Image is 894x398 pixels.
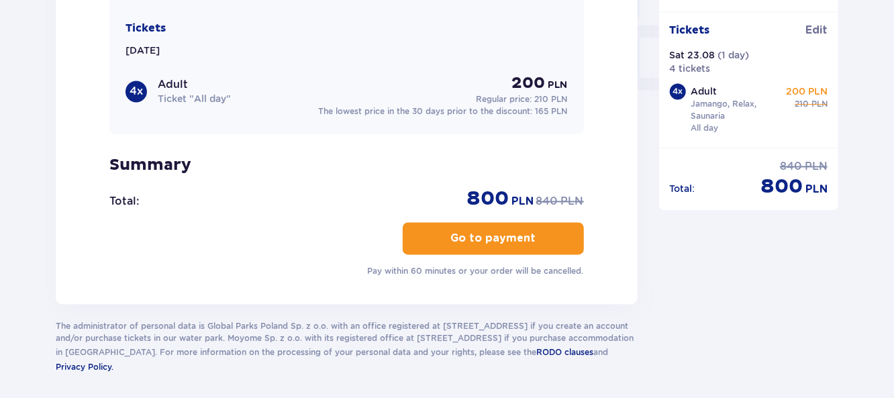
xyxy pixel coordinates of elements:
p: Pay within 60 minutes or your order will be cancelled. [368,265,584,277]
p: Jamango, Relax, Saunaria [691,98,784,122]
button: Go to payment [403,222,584,254]
span: 165 PLN [536,106,568,116]
p: Summary [109,155,584,175]
p: All day [691,122,719,134]
p: 4 tickets [670,62,711,75]
p: PLN [805,182,828,197]
a: Edit [805,23,828,38]
p: Adult [691,85,717,98]
p: Tickets [670,23,710,38]
p: 210 [795,98,809,110]
a: Privacy Policy. [56,359,113,374]
span: Privacy Policy. [56,362,113,372]
p: Tickets [126,21,166,36]
p: 840 [780,159,802,174]
span: RODO clauses [536,347,593,357]
p: Go to payment [450,231,536,246]
p: 840 [536,194,558,209]
p: Sat 23.08 [670,48,715,62]
p: ( 1 day ) [718,48,750,62]
p: 800 [467,186,509,211]
div: 4 x [670,83,686,99]
span: 210 PLN [535,94,568,104]
p: Regular price: [477,93,568,105]
p: 800 [760,174,803,199]
p: Adult [158,77,188,92]
p: PLN [561,194,584,209]
p: PLN [811,98,828,110]
p: PLN [548,79,568,92]
p: The administrator of personal data is Global Parks Poland Sp. z o.o. with an office registered at... [56,320,638,374]
p: 200 PLN [786,85,828,98]
p: 200 [512,73,546,93]
p: PLN [805,159,828,174]
p: Total : [670,182,695,195]
div: 4 x [126,81,147,102]
p: The lowest price in the 30 days prior to the discount: [319,105,568,117]
p: Ticket "All day" [158,92,231,105]
a: RODO clauses [536,344,593,359]
p: [DATE] [126,44,160,57]
p: PLN [512,194,534,209]
p: Total : [109,194,139,209]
